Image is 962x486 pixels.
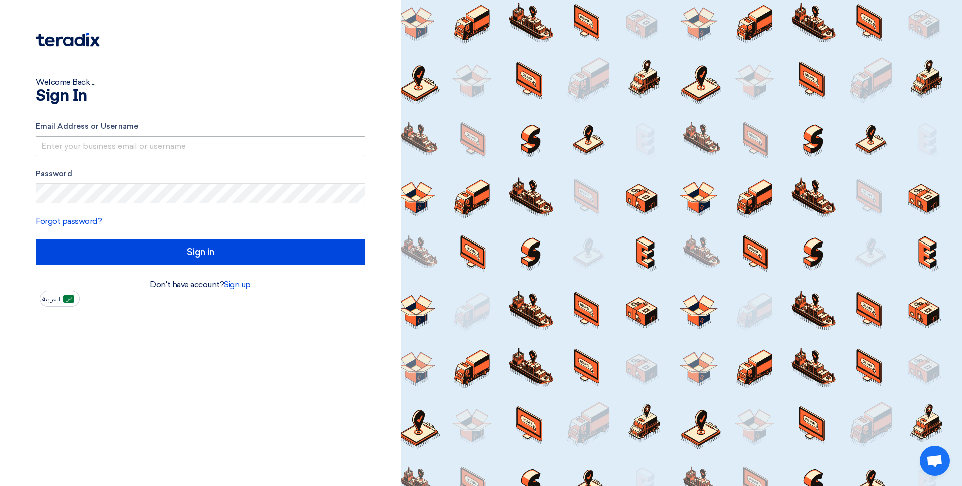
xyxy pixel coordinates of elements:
a: Forgot password? [36,216,102,226]
span: العربية [42,296,60,303]
input: Enter your business email or username [36,136,365,156]
label: Password [36,168,365,180]
a: Sign up [224,280,251,289]
div: Open chat [920,446,950,476]
button: العربية [40,291,80,307]
label: Email Address or Username [36,121,365,132]
div: Don't have account? [36,279,365,291]
div: Welcome Back ... [36,76,365,88]
img: Teradix logo [36,33,100,47]
img: ar-AR.png [63,295,74,303]
h1: Sign In [36,88,365,104]
input: Sign in [36,239,365,265]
